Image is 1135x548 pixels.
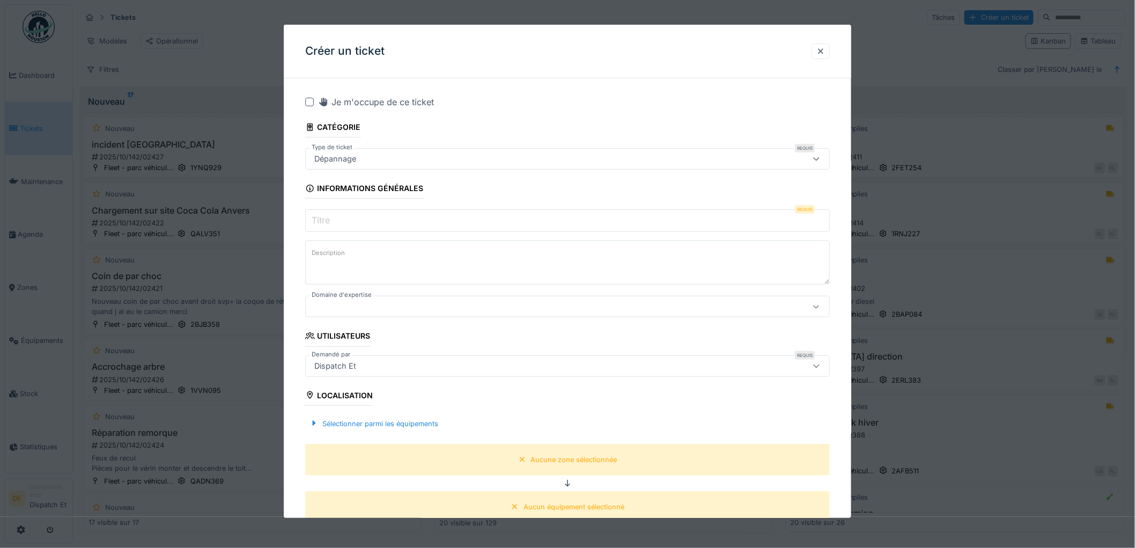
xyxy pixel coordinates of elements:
div: Requis [795,350,815,359]
div: Utilisateurs [305,328,370,346]
div: Localisation [305,387,373,405]
div: Aucun équipement sélectionné [524,502,624,512]
div: Sélectionner parmi les équipements [305,417,443,431]
div: Dispatch Et [310,360,360,371]
div: Requis [795,205,815,214]
div: Dépannage [310,153,360,165]
label: Type de ticket [309,143,355,152]
div: Catégorie [305,119,360,137]
label: Description [309,246,347,260]
h3: Créer un ticket [305,45,385,58]
div: Requis [795,144,815,152]
div: Aucune zone sélectionnée [531,455,617,465]
label: Titre [309,214,332,226]
div: Je m'occupe de ce ticket [318,96,434,108]
div: Informations générales [305,180,423,199]
label: Demandé par [309,349,352,359]
label: Domaine d'expertise [309,290,374,299]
